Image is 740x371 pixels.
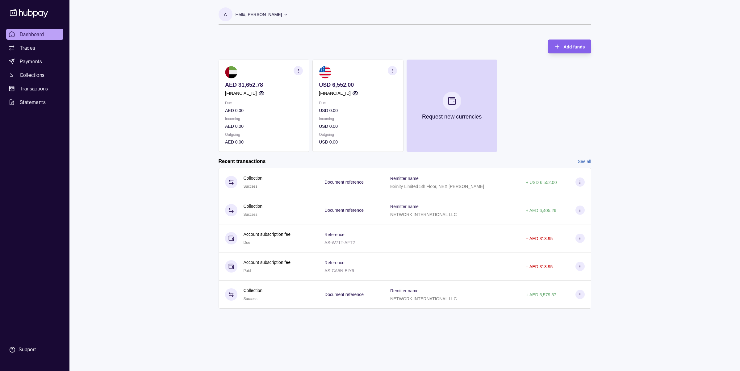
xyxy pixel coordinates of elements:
p: Due [225,100,303,106]
h2: Recent transactions [219,158,266,165]
p: USD 6,552.00 [319,81,397,88]
p: AS-CA5N-EIY6 [324,268,354,273]
p: Outgoing [225,131,303,138]
span: Success [244,184,257,189]
span: Payments [20,58,42,65]
p: AED 31,652.78 [225,81,303,88]
a: Payments [6,56,63,67]
p: Hello, [PERSON_NAME] [236,11,282,18]
button: Add funds [548,40,591,53]
span: Transactions [20,85,48,92]
p: Collection [244,287,262,294]
a: Support [6,343,63,356]
p: Document reference [324,292,364,297]
img: us [319,66,331,78]
span: Success [244,212,257,217]
p: Remitter name [390,176,419,181]
p: − AED 313.95 [526,264,553,269]
span: Statements [20,98,46,106]
p: A [224,11,227,18]
p: − AED 313.95 [526,236,553,241]
p: + AED 6,405.26 [526,208,556,213]
p: Remitter name [390,288,419,293]
p: Due [319,100,397,106]
span: Success [244,297,257,301]
p: Incoming [225,115,303,122]
p: Exinity Limited 5th Floor, NEX [PERSON_NAME] [390,184,484,189]
p: Document reference [324,180,364,185]
p: [FINANCIAL_ID] [225,90,257,97]
a: Collections [6,69,63,81]
p: Incoming [319,115,397,122]
a: Dashboard [6,29,63,40]
span: Paid [244,269,251,273]
span: Collections [20,71,44,79]
div: Support [19,346,36,353]
button: Request new currencies [406,60,497,152]
p: Account subscription fee [244,259,291,266]
p: Account subscription fee [244,231,291,238]
img: ae [225,66,237,78]
span: Add funds [563,44,585,49]
p: NETWORK INTERNATIONAL LLC [390,296,457,301]
p: USD 0.00 [319,107,397,114]
p: Collection [244,175,262,181]
p: + USD 6,552.00 [526,180,557,185]
p: Document reference [324,208,364,213]
span: Due [244,240,250,245]
a: Trades [6,42,63,53]
p: Remitter name [390,204,419,209]
a: See all [578,158,591,165]
p: Reference [324,260,345,265]
a: Transactions [6,83,63,94]
p: Collection [244,203,262,210]
p: [FINANCIAL_ID] [319,90,351,97]
p: AS-W71T-AFT2 [324,240,355,245]
a: Statements [6,97,63,108]
span: Dashboard [20,31,44,38]
p: USD 0.00 [319,123,397,130]
p: Outgoing [319,131,397,138]
p: Request new currencies [422,113,482,120]
p: + AED 5,579.57 [526,292,556,297]
p: NETWORK INTERNATIONAL LLC [390,212,457,217]
p: AED 0.00 [225,123,303,130]
p: AED 0.00 [225,139,303,145]
span: Trades [20,44,35,52]
p: Reference [324,232,345,237]
p: AED 0.00 [225,107,303,114]
p: USD 0.00 [319,139,397,145]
